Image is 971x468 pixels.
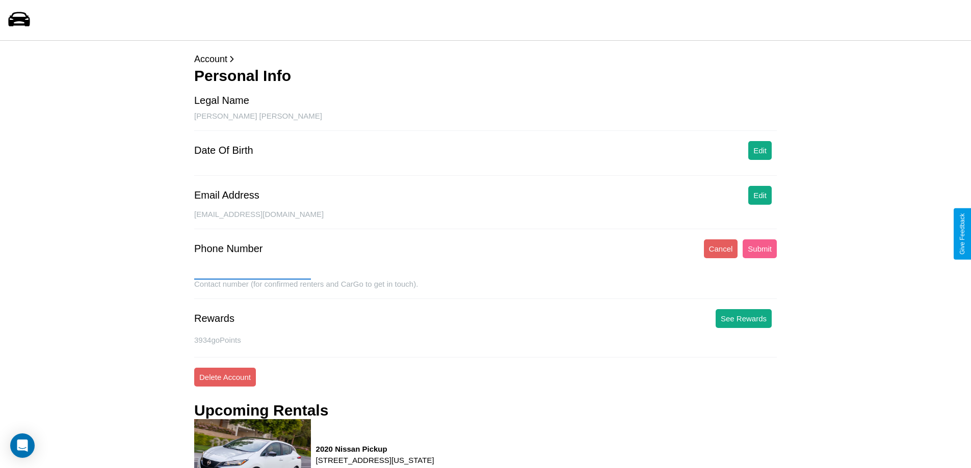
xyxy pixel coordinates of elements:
div: Date Of Birth [194,145,253,156]
button: Delete Account [194,368,256,387]
h3: Personal Info [194,67,777,85]
div: Give Feedback [959,213,966,255]
div: Open Intercom Messenger [10,433,35,458]
button: Edit [748,186,772,205]
div: Legal Name [194,95,249,106]
h3: 2020 Nissan Pickup [316,445,434,453]
div: Email Address [194,189,259,201]
button: Submit [743,239,777,258]
button: Edit [748,141,772,160]
p: [STREET_ADDRESS][US_STATE] [316,453,434,467]
div: Phone Number [194,243,263,255]
button: See Rewards [716,309,772,328]
button: Cancel [704,239,738,258]
div: [EMAIL_ADDRESS][DOMAIN_NAME] [194,210,777,229]
p: 3934 goPoints [194,333,777,347]
div: Rewards [194,313,234,324]
div: [PERSON_NAME] [PERSON_NAME] [194,112,777,131]
p: Account [194,51,777,67]
div: Contact number (for confirmed renters and CarGo to get in touch). [194,280,777,299]
h3: Upcoming Rentals [194,402,328,419]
